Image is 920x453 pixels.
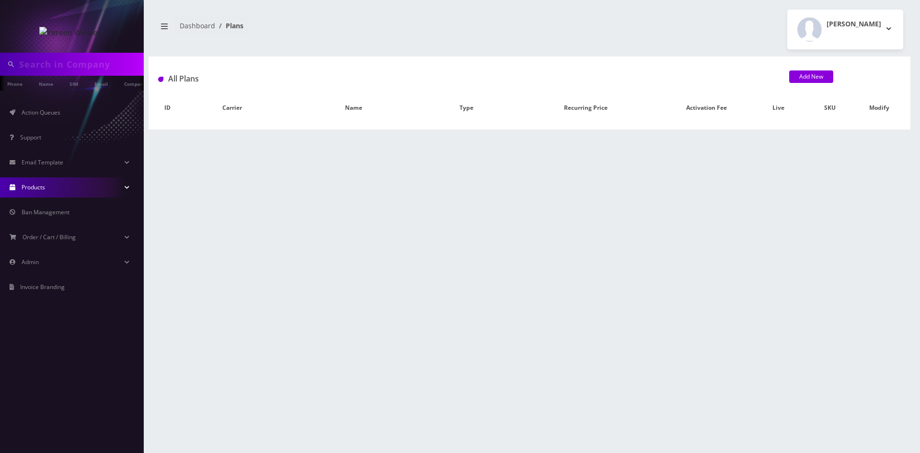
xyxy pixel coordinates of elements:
[23,233,76,241] span: Order / Cart / Billing
[158,74,775,83] h1: All Plans
[22,108,60,116] span: Action Queues
[430,94,503,122] th: Type
[119,76,151,91] a: Company
[22,258,39,266] span: Admin
[789,70,833,83] a: Add New
[156,16,522,43] nav: breadcrumb
[812,94,848,122] th: SKU
[22,208,69,216] span: Ban Management
[22,183,45,191] span: Products
[2,76,27,91] a: Phone
[187,94,278,122] th: Carrier
[20,133,41,141] span: Support
[90,76,113,91] a: Email
[215,21,243,31] li: Plans
[65,76,83,91] a: SIM
[19,55,141,73] input: Search in Company
[180,21,215,30] a: Dashboard
[277,94,430,122] th: Name
[745,94,812,122] th: Live
[503,94,669,122] th: Recurring Price
[827,20,881,28] h2: [PERSON_NAME]
[149,94,187,122] th: ID
[34,76,58,91] a: Name
[22,158,63,166] span: Email Template
[668,94,745,122] th: Activation Fee
[848,94,910,122] th: Modify
[39,27,105,38] img: Yereim Wireless
[787,10,903,49] button: [PERSON_NAME]
[20,283,65,291] span: Invoice Branding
